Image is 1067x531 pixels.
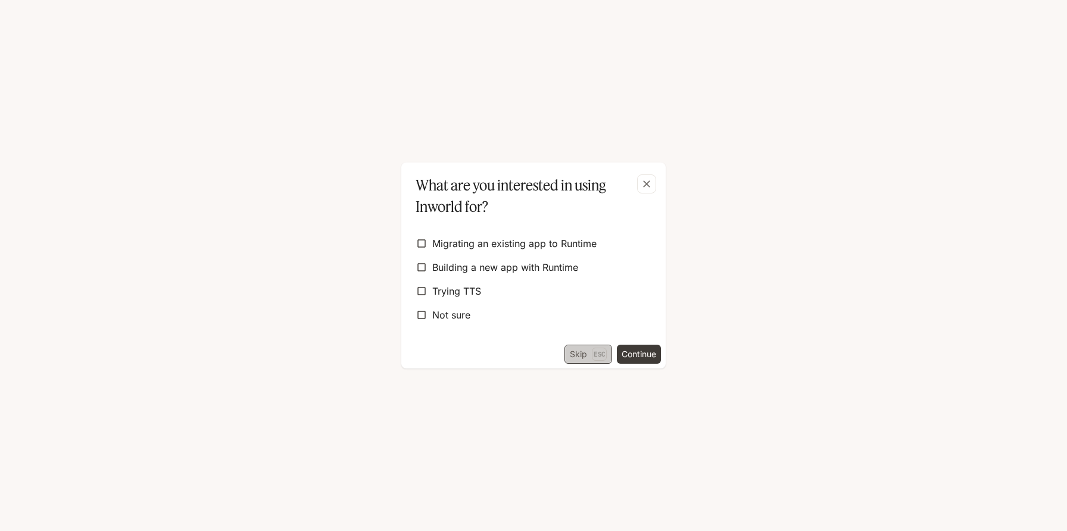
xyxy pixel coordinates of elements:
[118,69,128,79] img: tab_keywords_by_traffic_grey.svg
[19,19,29,29] img: logo_orange.svg
[19,31,29,40] img: website_grey.svg
[33,19,58,29] div: v 4.0.25
[432,260,578,274] span: Building a new app with Runtime
[31,31,85,40] div: Domain: [URL]
[617,345,661,364] button: Continue
[45,70,107,78] div: Domain Overview
[416,174,647,217] p: What are you interested in using Inworld for?
[564,345,612,364] button: SkipEsc
[132,70,201,78] div: Keywords by Traffic
[592,348,607,361] p: Esc
[432,308,470,322] span: Not sure
[432,236,597,251] span: Migrating an existing app to Runtime
[432,284,481,298] span: Trying TTS
[32,69,42,79] img: tab_domain_overview_orange.svg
